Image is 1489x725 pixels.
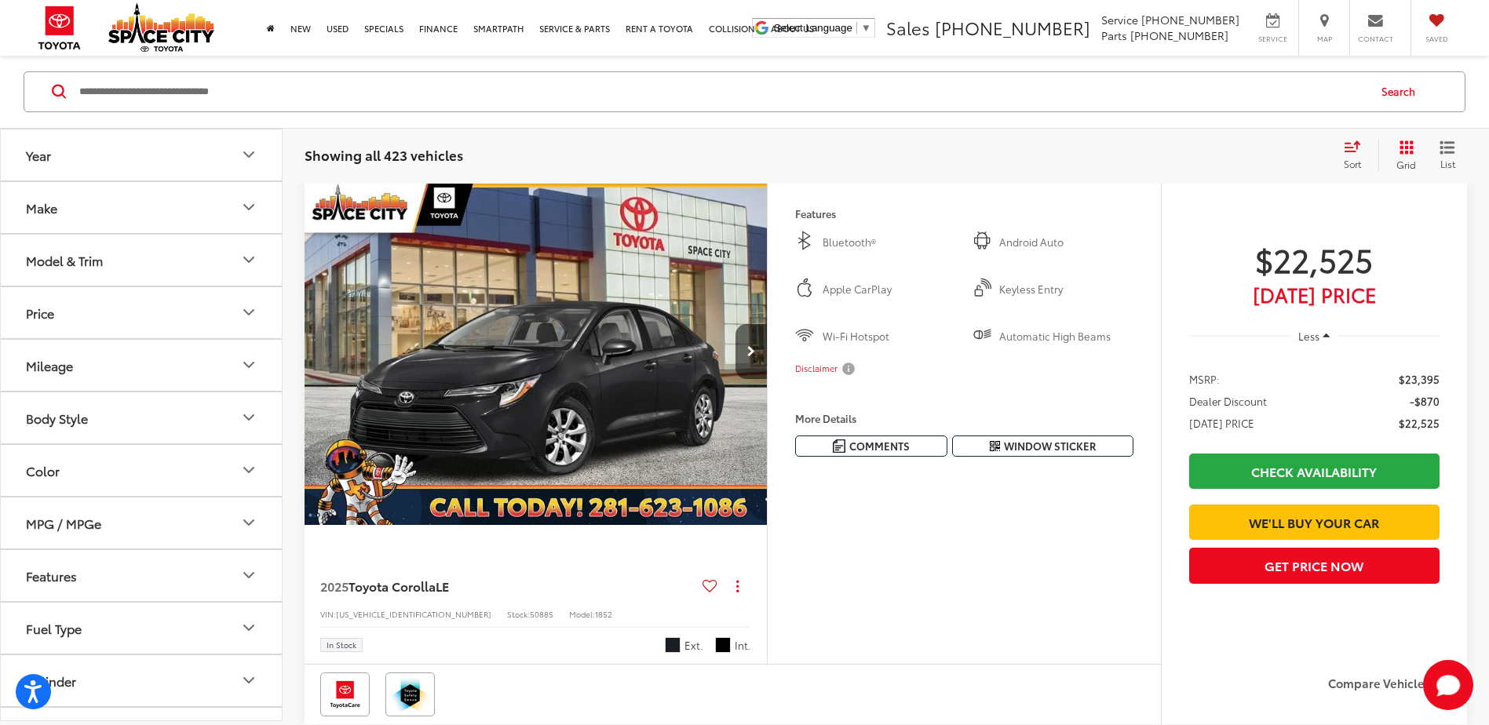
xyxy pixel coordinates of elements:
[795,413,1133,424] h4: More Details
[823,235,956,250] span: Bluetooth®
[1,235,283,286] button: Model & TrimModel & Trim
[999,235,1133,250] span: Android Auto
[1358,34,1393,44] span: Contact
[1423,660,1473,710] svg: Start Chat
[1396,158,1416,171] span: Grid
[304,178,768,526] div: 2025 Toyota Corolla LE 0
[715,637,731,653] span: Black
[26,253,103,268] div: Model & Trim
[1399,415,1440,431] span: $22,525
[436,577,449,595] span: LE
[239,619,258,638] div: Fuel Type
[1255,34,1290,44] span: Service
[1,497,283,548] button: MPG / MPGeMPG / MPGe
[349,577,436,595] span: Toyota Corolla
[736,580,739,592] span: dropdown dots
[861,22,871,34] span: ▼
[1378,140,1428,171] button: Grid View
[833,439,845,453] img: Comments
[1,340,283,391] button: MileageMileage
[1344,157,1361,170] span: Sort
[795,352,858,385] button: Disclaimer
[1399,371,1440,387] span: $23,395
[1291,322,1338,350] button: Less
[26,305,54,320] div: Price
[1,550,283,601] button: FeaturesFeatures
[389,676,432,713] img: Toyota Safety Sense
[665,637,681,653] span: Midnight Black Metallic
[239,567,258,585] div: Features
[305,145,463,164] span: Showing all 423 vehicles
[239,356,258,375] div: Mileage
[320,577,696,595] a: 2025Toyota CorollaLE
[26,516,101,530] div: MPG / MPGe
[1101,27,1127,43] span: Parts
[990,440,1000,453] i: Window Sticker
[1004,439,1096,454] span: Window Sticker
[26,568,77,583] div: Features
[849,439,910,454] span: Comments
[1,182,283,233] button: MakeMake
[1189,393,1267,409] span: Dealer Discount
[774,22,871,34] a: Select Language​
[1189,505,1440,540] a: We'll Buy Your Car
[239,251,258,270] div: Model & Trim
[595,608,612,620] span: 1852
[1307,34,1341,44] span: Map
[823,282,956,297] span: Apple CarPlay
[856,22,857,34] span: ​
[336,608,491,620] span: [US_VEHICLE_IDENTIFICATION_NUMBER]
[108,3,214,52] img: Space City Toyota
[935,15,1090,40] span: [PHONE_NUMBER]
[1189,454,1440,489] a: Check Availability
[239,199,258,217] div: Make
[1428,140,1467,171] button: List View
[684,638,703,653] span: Ext.
[1,287,283,338] button: PricePrice
[795,435,947,457] button: Comments
[952,435,1133,457] button: Window Sticker
[1,603,283,654] button: Fuel TypeFuel Type
[239,304,258,322] div: Price
[1336,140,1378,171] button: Select sort value
[239,146,258,165] div: Year
[1189,548,1440,583] button: Get Price Now
[26,410,88,425] div: Body Style
[1298,329,1319,343] span: Less
[1189,239,1440,279] span: $22,525
[1189,371,1220,387] span: MSRP:
[1423,660,1473,710] button: Toggle Chat Window
[26,673,76,688] div: Cylinder
[26,200,57,215] div: Make
[1130,27,1228,43] span: [PHONE_NUMBER]
[327,641,356,649] span: In Stock
[1,445,283,496] button: ColorColor
[320,577,349,595] span: 2025
[1101,12,1138,27] span: Service
[999,282,1133,297] span: Keyless Entry
[1367,72,1438,111] button: Search
[26,463,60,478] div: Color
[795,208,1133,219] h4: Features
[239,461,258,480] div: Color
[774,22,852,34] span: Select Language
[26,621,82,636] div: Fuel Type
[323,676,367,713] img: Toyota Care
[1,655,283,706] button: CylinderCylinder
[26,358,73,373] div: Mileage
[735,638,751,653] span: Int.
[1440,157,1455,170] span: List
[78,73,1367,111] form: Search by Make, Model, or Keyword
[304,178,768,526] img: 2025 Toyota Corolla LE
[724,572,751,599] button: Actions
[1189,286,1440,302] span: [DATE] Price
[239,409,258,428] div: Body Style
[886,15,930,40] span: Sales
[320,608,336,620] span: VIN:
[735,324,767,379] button: Next image
[1,392,283,443] button: Body StyleBody Style
[507,608,530,620] span: Stock:
[239,672,258,690] div: Cylinder
[239,514,258,533] div: MPG / MPGe
[1328,676,1451,692] label: Compare Vehicle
